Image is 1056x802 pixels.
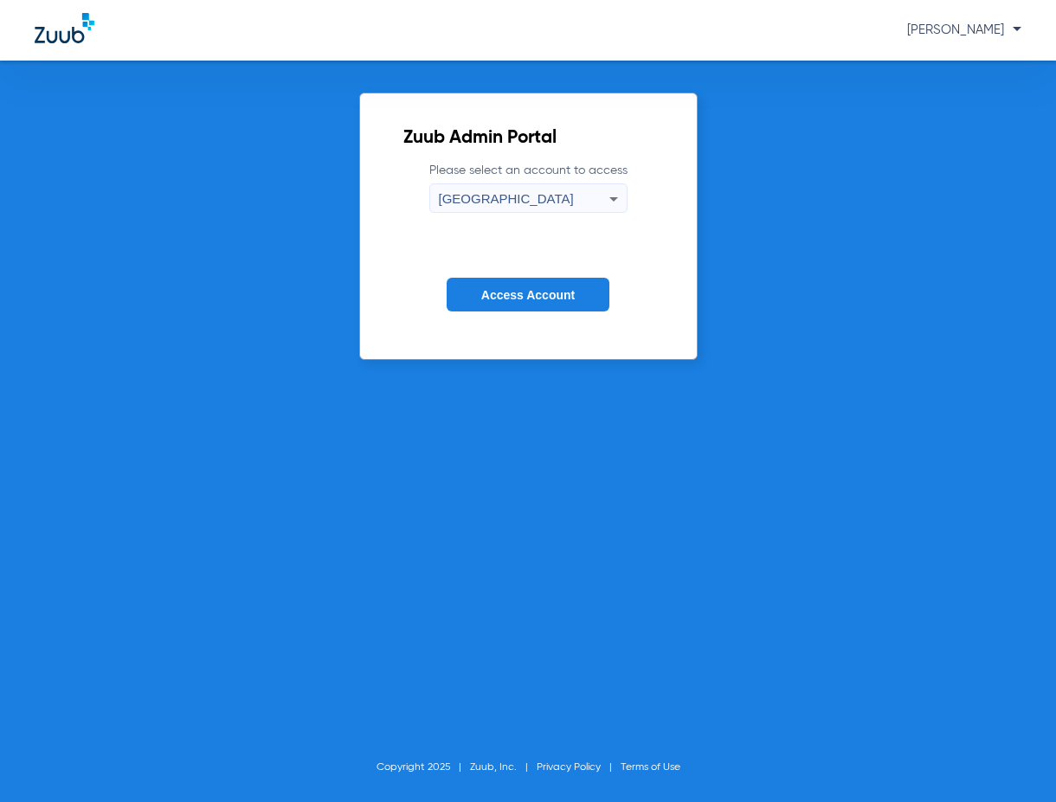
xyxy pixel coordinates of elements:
a: Privacy Policy [537,762,601,773]
span: Access Account [481,288,575,302]
span: [GEOGRAPHIC_DATA] [439,191,574,206]
h2: Zuub Admin Portal [403,130,654,147]
span: [PERSON_NAME] [907,23,1021,36]
img: Zuub Logo [35,13,94,43]
label: Please select an account to access [429,162,628,213]
button: Access Account [447,278,609,311]
li: Copyright 2025 [377,759,470,776]
a: Terms of Use [621,762,680,773]
li: Zuub, Inc. [470,759,537,776]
